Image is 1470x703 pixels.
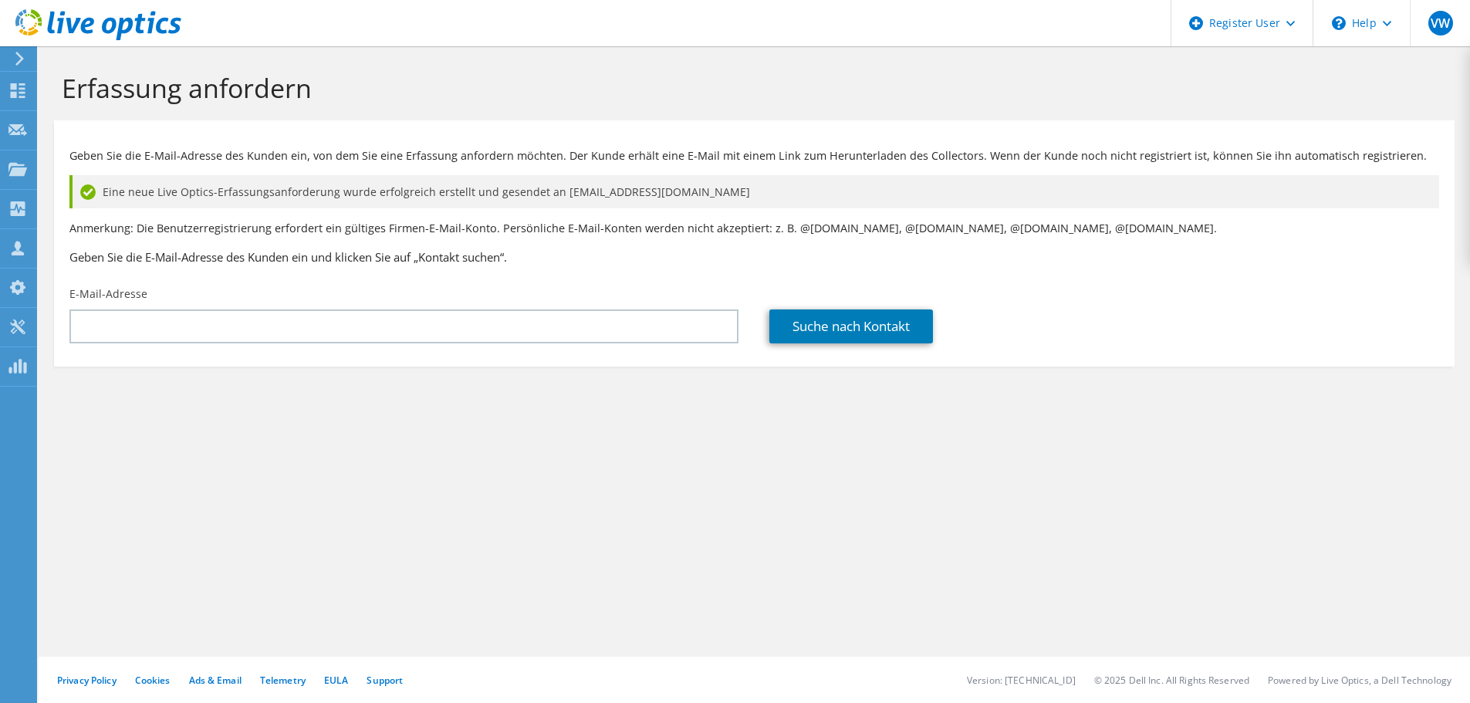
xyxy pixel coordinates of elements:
h1: Erfassung anfordern [62,72,1439,104]
span: VW [1428,11,1453,35]
p: Anmerkung: Die Benutzerregistrierung erfordert ein gültiges Firmen-E-Mail-Konto. Persönliche E-Ma... [69,220,1439,237]
a: Telemetry [260,674,306,687]
p: Geben Sie die E-Mail-Adresse des Kunden ein, von dem Sie eine Erfassung anfordern möchten. Der Ku... [69,147,1439,164]
a: Privacy Policy [57,674,117,687]
a: EULA [324,674,348,687]
a: Ads & Email [189,674,242,687]
a: Cookies [135,674,171,687]
li: Powered by Live Optics, a Dell Technology [1268,674,1451,687]
svg: \n [1332,16,1346,30]
a: Suche nach Kontakt [769,309,933,343]
label: E-Mail-Adresse [69,286,147,302]
h3: Geben Sie die E-Mail-Adresse des Kunden ein und klicken Sie auf „Kontakt suchen“. [69,248,1439,265]
li: © 2025 Dell Inc. All Rights Reserved [1094,674,1249,687]
li: Version: [TECHNICAL_ID] [967,674,1076,687]
a: Support [367,674,403,687]
span: Eine neue Live Optics-Erfassungsanforderung wurde erfolgreich erstellt und gesendet an [EMAIL_ADD... [103,184,750,201]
